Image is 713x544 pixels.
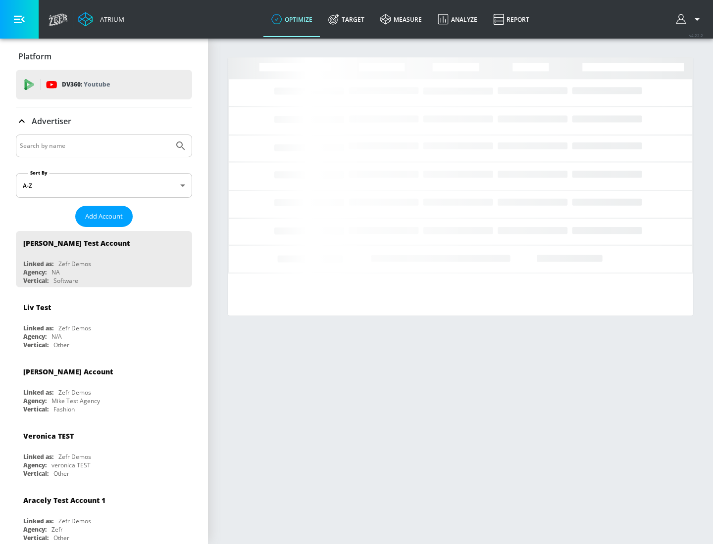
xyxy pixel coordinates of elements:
[53,469,69,478] div: Other
[51,461,91,469] div: veronica TEST
[51,397,100,405] div: Mike Test Agency
[372,1,430,37] a: measure
[689,33,703,38] span: v 4.22.2
[485,1,537,37] a: Report
[23,496,105,505] div: Aracely Test Account 1
[16,424,192,480] div: Veronica TESTLinked as:Zefr DemosAgency:veronica TESTVertical:Other
[23,517,53,525] div: Linked as:
[23,260,53,268] div: Linked as:
[263,1,320,37] a: optimize
[23,341,49,349] div: Vertical:
[75,206,133,227] button: Add Account
[16,360,192,416] div: [PERSON_NAME] AccountLinked as:Zefr DemosAgency:Mike Test AgencyVertical:Fashion
[96,15,124,24] div: Atrium
[23,332,47,341] div: Agency:
[16,231,192,287] div: [PERSON_NAME] Test AccountLinked as:Zefr DemosAgency:NAVertical:Software
[23,405,49,413] div: Vertical:
[23,534,49,542] div: Vertical:
[62,79,110,90] p: DV360:
[18,51,51,62] p: Platform
[23,238,130,248] div: [PERSON_NAME] Test Account
[23,431,74,441] div: Veronica TEST
[53,405,75,413] div: Fashion
[23,525,47,534] div: Agency:
[51,332,62,341] div: N/A
[58,517,91,525] div: Zefr Demos
[23,367,113,376] div: [PERSON_NAME] Account
[430,1,485,37] a: Analyze
[320,1,372,37] a: Target
[20,139,170,152] input: Search by name
[23,397,47,405] div: Agency:
[23,303,51,312] div: Liv Test
[23,268,47,276] div: Agency:
[23,453,53,461] div: Linked as:
[58,260,91,268] div: Zefr Demos
[51,268,60,276] div: NA
[51,525,63,534] div: Zefr
[16,43,192,70] div: Platform
[53,341,69,349] div: Other
[16,173,192,198] div: A-Z
[16,295,192,352] div: Liv TestLinked as:Zefr DemosAgency:N/AVertical:Other
[58,388,91,397] div: Zefr Demos
[23,388,53,397] div: Linked as:
[16,107,192,135] div: Advertiser
[23,461,47,469] div: Agency:
[32,116,71,127] p: Advertiser
[23,469,49,478] div: Vertical:
[58,324,91,332] div: Zefr Demos
[84,79,110,90] p: Youtube
[58,453,91,461] div: Zefr Demos
[85,211,123,222] span: Add Account
[23,324,53,332] div: Linked as:
[53,276,78,285] div: Software
[23,276,49,285] div: Vertical:
[28,170,50,176] label: Sort By
[78,12,124,27] a: Atrium
[53,534,69,542] div: Other
[16,70,192,99] div: DV360: Youtube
